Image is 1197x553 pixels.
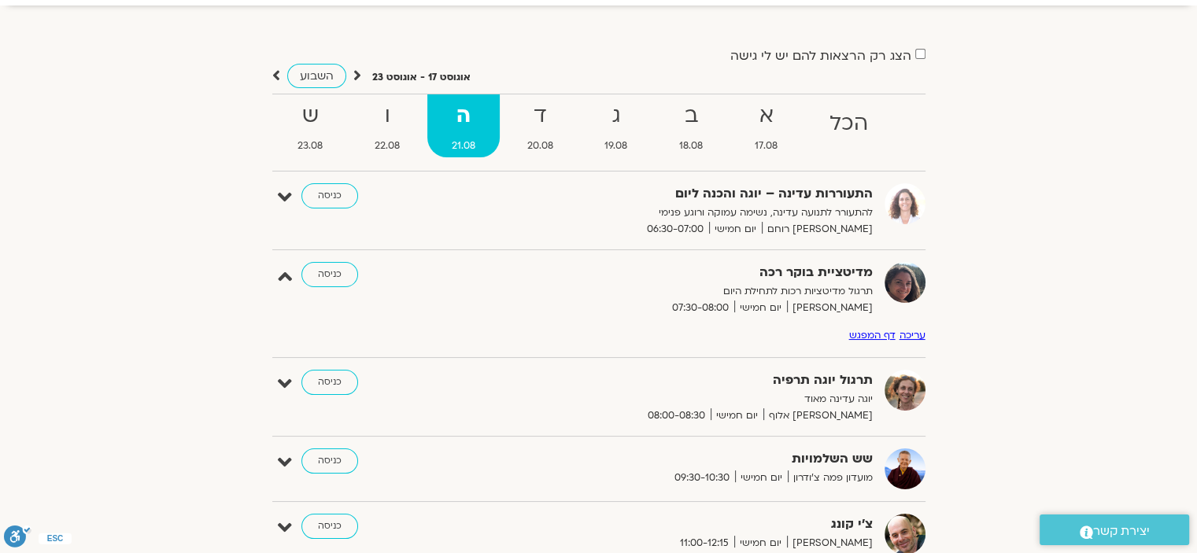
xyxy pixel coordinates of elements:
span: השבוע [300,68,334,83]
span: 21.08 [427,138,500,154]
a: כניסה [301,262,358,287]
span: [PERSON_NAME] רוחם [762,221,873,238]
span: מועדון פמה צ'ודרון [788,470,873,486]
strong: תרגול יוגה תרפיה [487,370,873,391]
strong: מדיטציית בוקר רכה [487,262,873,283]
span: 19.08 [581,138,652,154]
p: תרגול מדיטציות רכות לתחילת היום [487,283,873,300]
a: א17.08 [730,94,802,157]
strong: התעוררות עדינה – יוגה והכנה ליום [487,183,873,205]
strong: צ'י קונג [487,514,873,535]
a: ו22.08 [350,94,424,157]
span: יום חמישי [711,407,763,424]
span: 20.08 [503,138,578,154]
span: 08:00-08:30 [642,407,711,424]
span: יום חמישי [734,300,787,316]
span: 18.08 [655,138,727,154]
strong: ב [655,98,727,134]
strong: ש [274,98,348,134]
a: כניסה [301,370,358,395]
a: כניסה [301,183,358,208]
span: 07:30-08:00 [667,300,734,316]
a: דף המפגש [849,329,896,341]
p: יוגה עדינה מאוד [487,391,873,407]
span: [PERSON_NAME] [787,300,873,316]
p: להתעורר לתנועה עדינה, נשימה עמוקה ורוגע פנימי [487,205,873,221]
span: יצירת קשר [1093,521,1150,542]
span: יום חמישי [735,470,788,486]
a: השבוע [287,64,346,88]
a: כניסה [301,514,358,539]
a: ב18.08 [655,94,727,157]
strong: שש השלמויות [487,448,873,470]
strong: הכל [805,106,892,142]
span: 11:00-12:15 [674,535,734,551]
strong: ה [427,98,500,134]
span: [PERSON_NAME] אלוף [763,407,873,424]
span: יום חמישי [734,535,787,551]
a: ג19.08 [581,94,652,157]
span: 17.08 [730,138,802,154]
a: ה21.08 [427,94,500,157]
a: כניסה [301,448,358,474]
a: הכל [805,94,892,157]
a: יצירת קשר [1040,514,1189,545]
a: ד20.08 [503,94,578,157]
label: הצג רק הרצאות להם יש לי גישה [730,49,911,63]
strong: א [730,98,802,134]
p: אוגוסט 17 - אוגוסט 23 [372,69,471,86]
span: 09:30-10:30 [669,470,735,486]
a: ש23.08 [274,94,348,157]
strong: ד [503,98,578,134]
span: יום חמישי [709,221,762,238]
strong: ו [350,98,424,134]
span: 06:30-07:00 [641,221,709,238]
span: 23.08 [274,138,348,154]
a: עריכה [900,329,925,341]
strong: ג [581,98,652,134]
span: [PERSON_NAME] [787,535,873,551]
span: 22.08 [350,138,424,154]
